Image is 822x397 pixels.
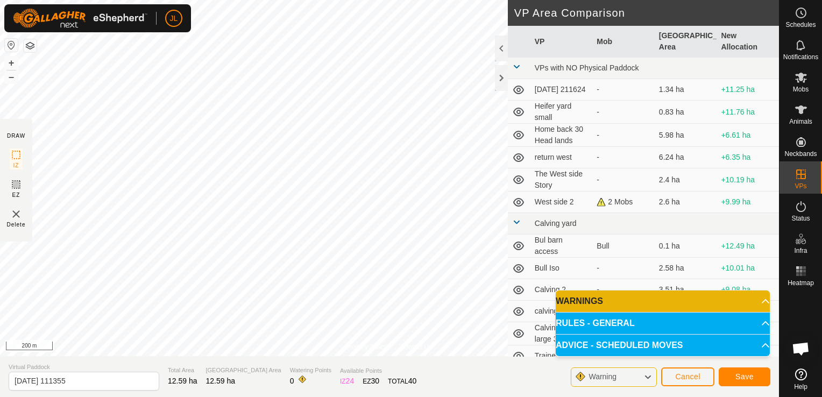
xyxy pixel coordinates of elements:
[597,130,650,141] div: -
[655,258,717,279] td: 2.58 ha
[10,208,23,221] img: VP
[556,335,770,356] p-accordion-header: ADVICE - SCHEDULED MOVES
[597,263,650,274] div: -
[597,107,650,118] div: -
[13,161,19,169] span: IZ
[597,174,650,186] div: -
[675,372,700,381] span: Cancel
[789,118,812,125] span: Animals
[655,168,717,192] td: 2.4 ha
[535,63,639,72] span: VPs with NO Physical Paddock
[785,332,817,365] div: Open chat
[597,284,650,295] div: -
[5,39,18,52] button: Reset Map
[530,258,593,279] td: Bull Iso
[290,377,294,385] span: 0
[514,6,779,19] h2: VP Area Comparison
[717,147,779,168] td: +6.35 ha
[795,183,806,189] span: VPs
[206,366,281,375] span: [GEOGRAPHIC_DATA] Area
[655,101,717,124] td: 0.83 ha
[717,192,779,213] td: +9.99 ha
[168,377,197,385] span: 12.59 ha
[735,372,754,381] span: Save
[371,377,380,385] span: 30
[788,280,814,286] span: Heatmap
[530,192,593,213] td: West side 2
[530,301,593,322] td: calving large
[5,70,18,83] button: –
[530,168,593,192] td: The West side Story
[597,84,650,95] div: -
[530,345,593,367] td: Trainer
[206,377,236,385] span: 12.59 ha
[530,124,593,147] td: Home back 30 Head lands
[24,39,37,52] button: Map Layers
[719,367,770,386] button: Save
[7,221,26,229] span: Delete
[9,363,159,372] span: Virtual Paddock
[170,13,178,24] span: JL
[655,26,717,58] th: [GEOGRAPHIC_DATA] Area
[592,26,655,58] th: Mob
[556,319,635,328] span: RULES - GENERAL
[556,290,770,312] p-accordion-header: WARNINGS
[530,79,593,101] td: [DATE] 211624
[655,147,717,168] td: 6.24 ha
[530,322,593,345] td: Calving yard large 3
[7,132,25,140] div: DRAW
[13,9,147,28] img: Gallagher Logo
[346,377,355,385] span: 24
[347,342,387,352] a: Privacy Policy
[597,240,650,252] div: Bull
[794,247,807,254] span: Infra
[12,191,20,199] span: EZ
[655,279,717,301] td: 3.51 ha
[780,364,822,394] a: Help
[784,151,817,157] span: Neckbands
[655,79,717,101] td: 1.34 ha
[408,377,417,385] span: 40
[556,297,603,306] span: WARNINGS
[661,367,714,386] button: Cancel
[785,22,816,28] span: Schedules
[791,215,810,222] span: Status
[5,56,18,69] button: +
[556,313,770,334] p-accordion-header: RULES - GENERAL
[717,235,779,258] td: +12.49 ha
[290,366,331,375] span: Watering Points
[717,279,779,301] td: +9.08 ha
[717,101,779,124] td: +11.76 ha
[717,79,779,101] td: +11.25 ha
[556,341,683,350] span: ADVICE - SCHEDULED MOVES
[794,384,807,390] span: Help
[400,342,432,352] a: Contact Us
[340,375,354,387] div: IZ
[655,124,717,147] td: 5.98 ha
[363,375,379,387] div: EZ
[168,366,197,375] span: Total Area
[530,235,593,258] td: Bul barn access
[717,26,779,58] th: New Allocation
[597,196,650,208] div: 2 Mobs
[793,86,809,93] span: Mobs
[783,54,818,60] span: Notifications
[717,124,779,147] td: +6.61 ha
[530,26,593,58] th: VP
[589,372,616,381] span: Warning
[655,235,717,258] td: 0.1 ha
[530,147,593,168] td: return west
[340,366,416,375] span: Available Points
[535,219,577,228] span: Calving yard
[717,168,779,192] td: +10.19 ha
[388,375,416,387] div: TOTAL
[655,192,717,213] td: 2.6 ha
[717,258,779,279] td: +10.01 ha
[597,152,650,163] div: -
[530,101,593,124] td: Heifer yard small
[530,279,593,301] td: Calving 2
